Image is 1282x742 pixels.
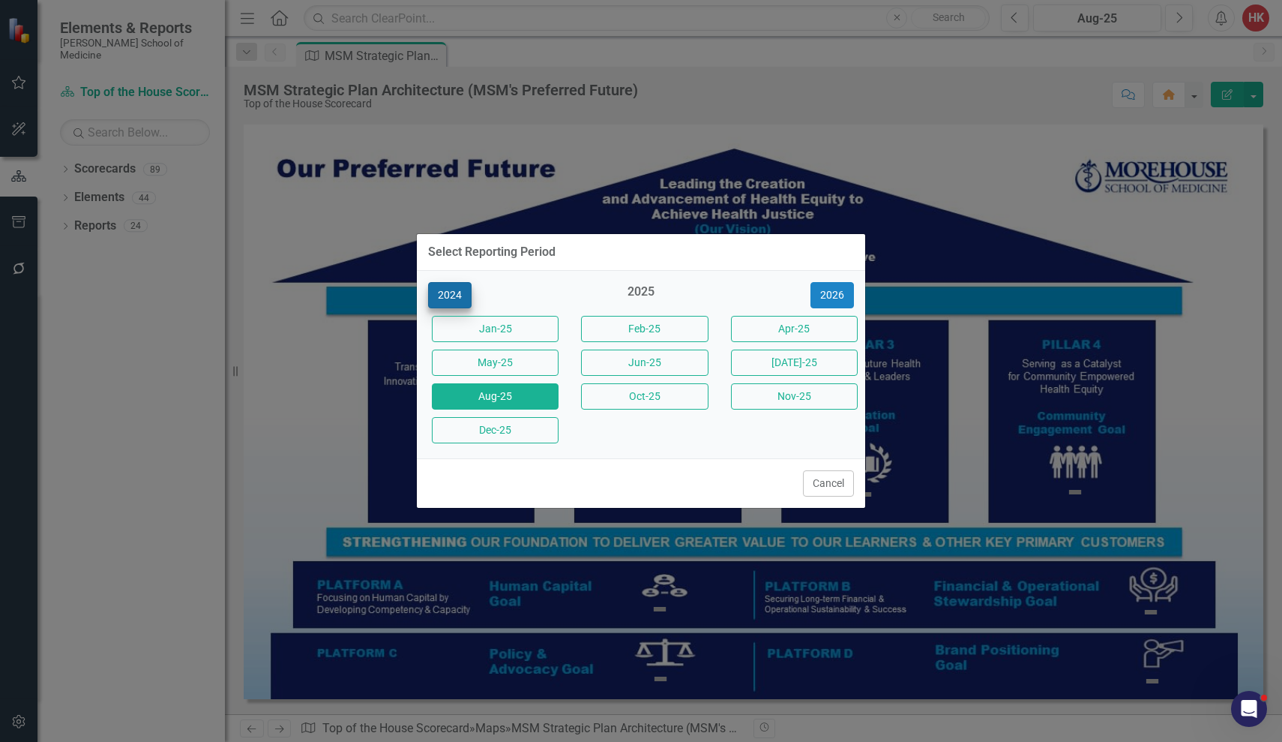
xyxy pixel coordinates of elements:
button: Jan-25 [432,316,559,342]
div: Select Reporting Period [428,245,556,259]
button: Nov-25 [731,383,858,410]
button: Jun-25 [581,350,708,376]
button: Feb-25 [581,316,708,342]
button: 2024 [428,282,472,308]
button: Cancel [803,470,854,497]
button: Apr-25 [731,316,858,342]
div: 2025 [577,284,704,308]
button: [DATE]-25 [731,350,858,376]
button: Aug-25 [432,383,559,410]
iframe: Intercom live chat [1231,691,1267,727]
button: 2026 [810,282,854,308]
button: Oct-25 [581,383,708,410]
button: Dec-25 [432,417,559,443]
button: May-25 [432,350,559,376]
